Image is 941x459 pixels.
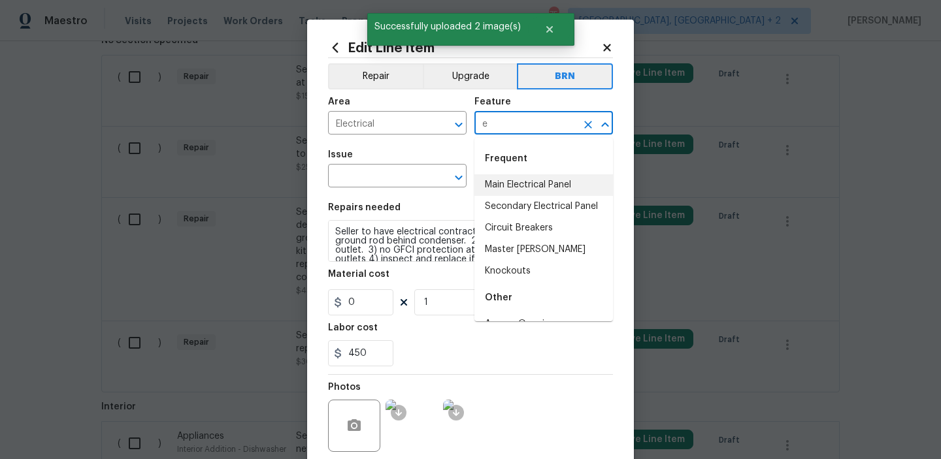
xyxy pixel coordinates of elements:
[474,313,613,335] li: Access Opening
[450,116,468,134] button: Open
[596,116,614,134] button: Close
[474,282,613,313] div: Other
[367,13,528,40] span: Successfully uploaded 2 image(s)
[328,63,423,89] button: Repair
[474,97,511,106] h5: Feature
[474,196,613,217] li: Secondary Electrical Panel
[328,383,361,392] h5: Photos
[450,168,468,187] button: Open
[328,270,389,279] h5: Material cost
[328,220,613,262] textarea: Seller to have electrical contractor repair/replace 1) detached ground rod behind condenser. 2) o...
[474,174,613,196] li: Main Electrical Panel
[528,16,571,42] button: Close
[328,323,378,332] h5: Labor cost
[328,97,350,106] h5: Area
[474,239,613,261] li: Master [PERSON_NAME]
[423,63,518,89] button: Upgrade
[474,217,613,239] li: Circuit Breakers
[474,143,613,174] div: Frequent
[328,40,601,55] h2: Edit Line Item
[517,63,613,89] button: BRN
[579,116,597,134] button: Clear
[328,203,401,212] h5: Repairs needed
[474,261,613,282] li: Knockouts
[328,150,353,159] h5: Issue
